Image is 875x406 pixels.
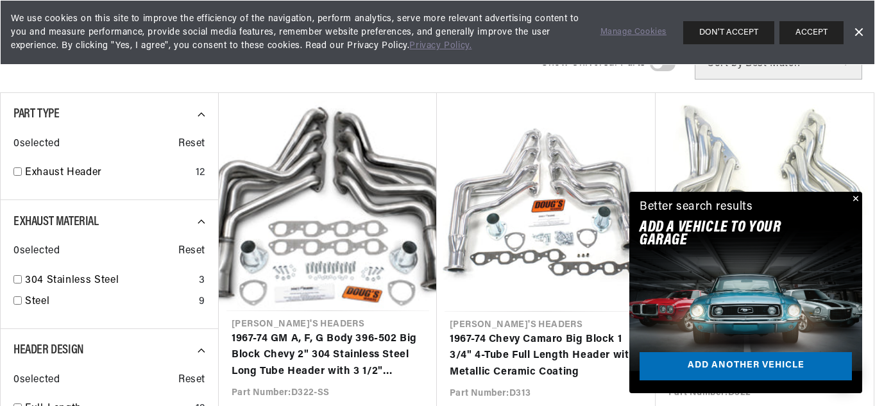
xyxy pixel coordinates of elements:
[683,21,774,44] button: DON'T ACCEPT
[178,372,205,389] span: Reset
[232,331,424,380] a: 1967-74 GM A, F, G Body 396-502 Big Block Chevy 2" 304 Stainless Steel Long Tube Header with 3 1/...
[13,243,60,260] span: 0 selected
[13,372,60,389] span: 0 selected
[25,273,194,289] a: 304 Stainless Steel
[199,273,205,289] div: 3
[196,165,205,182] div: 12
[178,243,205,260] span: Reset
[199,294,205,310] div: 9
[11,12,582,53] span: We use cookies on this site to improve the efficiency of the navigation, perform analytics, serve...
[13,216,99,228] span: Exhaust Material
[849,23,868,42] a: Dismiss Banner
[13,108,59,121] span: Part Type
[450,332,643,381] a: 1967-74 Chevy Camaro Big Block 1 3/4" 4-Tube Full Length Header with Metallic Ceramic Coating
[25,165,191,182] a: Exhaust Header
[779,21,844,44] button: ACCEPT
[640,198,753,217] div: Better search results
[13,136,60,153] span: 0 selected
[13,344,84,357] span: Header Design
[485,58,522,67] span: 12 results
[640,352,852,381] a: Add another vehicle
[600,26,667,39] a: Manage Cookies
[847,192,862,207] button: Close
[640,221,820,248] h2: Add A VEHICLE to your garage
[409,41,471,51] a: Privacy Policy.
[178,136,205,153] span: Reset
[25,294,194,310] a: Steel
